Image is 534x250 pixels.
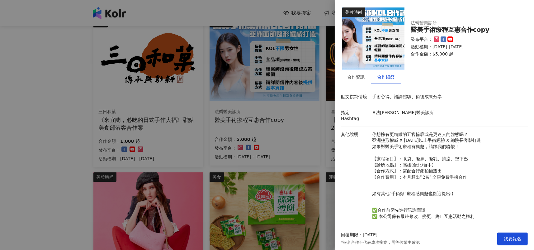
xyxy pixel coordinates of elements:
div: 法喬醫美診所 [411,20,510,26]
span: 我要報名 [504,236,521,241]
p: #法[PERSON_NAME]醫美診所 [372,110,434,116]
img: 眼袋、隆鼻、隆乳、抽脂、墊下巴 [342,7,404,70]
p: 手術心得、諮詢體驗、術後成果分享 [372,94,525,100]
p: 你想擁有更精緻的五官輪廓或是更迷人的體態嗎？ 亞洲整形權威 X [DATE]以上手術經驗 X 總院長客製打造 如果對醫美手術療程有興趣，請跟我們聯繫！ 【療程項目】：眼袋、隆鼻、隆乳、抽脂、墊下... [372,132,525,180]
p: 發布平台： [411,36,432,43]
p: ✅合作前需先進行諮詢面談 ✅ 本公司保有最終修改、變更、終止互惠活動之權利 [372,207,525,219]
p: 貼文撰寫情境 [341,94,369,100]
p: 活動檔期：[DATE]-[DATE] [411,44,520,50]
div: 合作細節 [377,74,395,80]
div: 醫美手術療程互惠合作copy [411,26,520,33]
span: 【合作費用】：本月釋出" 2名" 全額免費手術合作 [372,175,467,180]
p: 其他說明 [341,132,369,138]
p: 回覆期限：[DATE] [341,232,377,238]
p: 指定 Hashtag [341,110,369,122]
p: 合作金額： $5,000 起 [411,51,520,57]
div: 美妝時尚 [342,7,365,17]
p: 如有其他"手術類"療程感興趣也歡迎提出:) [372,191,525,197]
button: 我要報名 [497,233,528,245]
p: *報名合作不代表成功接案，需等候業主確認 [341,240,420,245]
div: 合作資訊 [347,74,365,80]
